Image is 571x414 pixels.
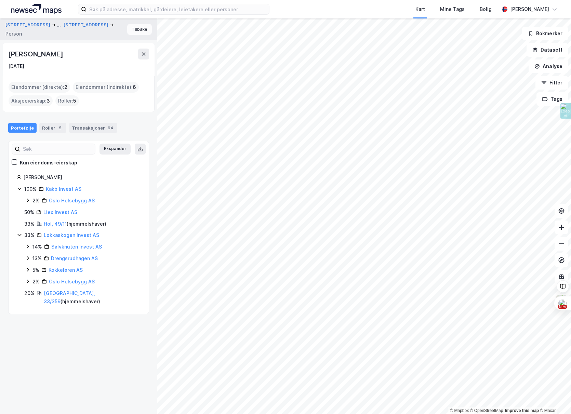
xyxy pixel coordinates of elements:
[51,244,102,250] a: Sølvknuten Invest AS
[57,124,64,131] div: 5
[32,243,42,251] div: 14%
[55,95,79,106] div: Roller :
[73,82,139,93] div: Eiendommer (Indirekte) :
[57,21,61,29] div: ...
[8,49,64,59] div: [PERSON_NAME]
[43,209,77,215] a: Liex Invest AS
[46,186,81,192] a: Kakb Invest AS
[8,62,24,70] div: [DATE]
[69,123,117,133] div: Transaksjoner
[49,267,83,273] a: Kokkeløren AS
[5,30,22,38] div: Person
[522,27,568,40] button: Bokmerker
[39,123,66,133] div: Roller
[5,21,52,29] button: [STREET_ADDRESS]
[415,5,425,13] div: Kart
[106,124,115,131] div: 94
[11,4,62,14] img: logo.a4113a55bc3d86da70a041830d287a7e.svg
[8,123,37,133] div: Portefølje
[480,5,492,13] div: Bolig
[510,5,549,13] div: [PERSON_NAME]
[99,144,131,155] button: Ekspander
[24,185,37,193] div: 100%
[32,266,39,274] div: 5%
[73,97,76,105] span: 5
[44,232,99,238] a: Løkkaskogen Invest AS
[20,159,77,167] div: Kun eiendoms-eierskap
[32,254,42,263] div: 13%
[24,208,34,216] div: 50%
[51,255,98,261] a: Drengsrudhagen AS
[527,43,568,57] button: Datasett
[505,408,539,413] a: Improve this map
[44,221,67,227] a: Hol, 49/11
[47,97,50,105] span: 3
[87,4,269,14] input: Søk på adresse, matrikkel, gårdeiere, leietakere eller personer
[44,290,95,304] a: [GEOGRAPHIC_DATA], 33/359
[49,198,95,203] a: Oslo Helsebygg AS
[64,83,67,91] span: 2
[32,278,40,286] div: 2%
[529,59,568,73] button: Analyse
[44,289,141,306] div: ( hjemmelshaver )
[535,76,568,90] button: Filter
[23,173,141,182] div: [PERSON_NAME]
[20,144,95,154] input: Søk
[44,220,106,228] div: ( hjemmelshaver )
[9,95,53,106] div: Aksjeeierskap :
[127,24,152,35] button: Tilbake
[133,83,136,91] span: 6
[537,381,571,414] div: Kontrollprogram for chat
[24,289,35,297] div: 20%
[64,22,110,28] button: [STREET_ADDRESS]
[49,279,95,284] a: Oslo Helsebygg AS
[24,231,35,239] div: 33%
[537,381,571,414] iframe: Chat Widget
[536,92,568,106] button: Tags
[32,197,40,205] div: 2%
[450,408,469,413] a: Mapbox
[24,220,35,228] div: 33%
[470,408,503,413] a: OpenStreetMap
[440,5,465,13] div: Mine Tags
[9,82,70,93] div: Eiendommer (direkte) :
